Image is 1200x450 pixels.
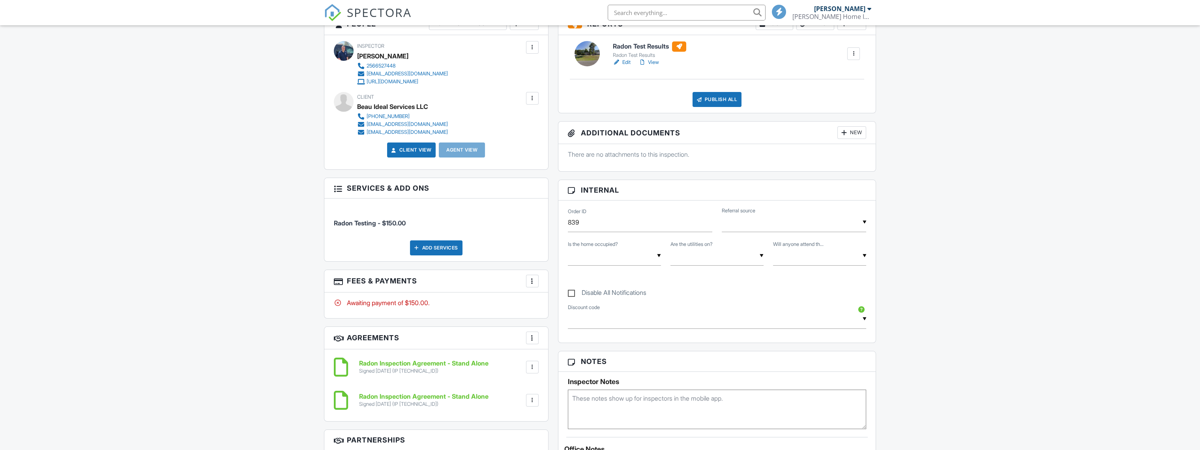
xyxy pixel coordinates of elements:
h3: Internal [558,180,876,201]
input: Search everything... [608,5,766,21]
h3: Notes [558,351,876,372]
div: [EMAIL_ADDRESS][DOMAIN_NAME] [367,121,448,127]
label: Order ID [568,208,586,215]
h3: Fees & Payments [324,270,548,292]
div: Signed [DATE] (IP [TECHNICAL_ID]) [359,368,489,374]
a: Client View [390,146,432,154]
a: [EMAIL_ADDRESS][DOMAIN_NAME] [357,70,448,78]
p: There are no attachments to this inspection. [568,150,867,159]
a: 2566527448 [357,62,448,70]
div: Radon Test Results [613,52,686,58]
div: Awaiting payment of $150.00. [334,298,539,307]
label: Will anyone attend the inspection? [773,241,824,248]
div: Beau Ideal Services LLC [357,101,428,112]
span: SPECTORA [347,4,412,21]
div: 2566527448 [367,63,396,69]
div: [PERSON_NAME] [357,50,408,62]
label: Is the home occupied? [568,241,618,248]
a: Radon Inspection Agreement - Stand Alone Signed [DATE] (IP [TECHNICAL_ID]) [359,393,489,407]
div: Haines Home Inspections, LLC [792,13,871,21]
label: Are the utilities on? [670,241,713,248]
div: [EMAIL_ADDRESS][DOMAIN_NAME] [367,71,448,77]
h6: Radon Inspection Agreement - Stand Alone [359,360,489,367]
h3: Services & Add ons [324,178,548,199]
div: [URL][DOMAIN_NAME] [367,79,418,85]
a: SPECTORA [324,11,412,27]
div: [PHONE_NUMBER] [367,113,410,120]
div: [EMAIL_ADDRESS][DOMAIN_NAME] [367,129,448,135]
div: [PERSON_NAME] [814,5,865,13]
a: Radon Test Results Radon Test Results [613,41,686,59]
label: Disable All Notifications [568,289,646,299]
a: Radon Inspection Agreement - Stand Alone Signed [DATE] (IP [TECHNICAL_ID]) [359,360,489,374]
h5: Inspector Notes [568,378,867,386]
a: Edit [613,58,631,66]
div: Publish All [693,92,742,107]
span: Inspector [357,43,384,49]
a: [EMAIL_ADDRESS][DOMAIN_NAME] [357,120,448,128]
li: Service: Radon Testing [334,204,539,234]
div: Add Services [410,240,462,255]
div: New [837,126,866,139]
a: [PHONE_NUMBER] [357,112,448,120]
div: Signed [DATE] (IP [TECHNICAL_ID]) [359,401,489,407]
a: [URL][DOMAIN_NAME] [357,78,448,86]
a: [EMAIL_ADDRESS][DOMAIN_NAME] [357,128,448,136]
a: View [638,58,659,66]
label: Referral source [722,207,755,214]
span: Radon Testing - $150.00 [334,219,406,227]
h6: Radon Inspection Agreement - Stand Alone [359,393,489,400]
span: Client [357,94,374,100]
label: Discount code [568,304,600,311]
img: The Best Home Inspection Software - Spectora [324,4,341,21]
h3: Agreements [324,327,548,349]
h3: Additional Documents [558,122,876,144]
h6: Radon Test Results [613,41,686,52]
